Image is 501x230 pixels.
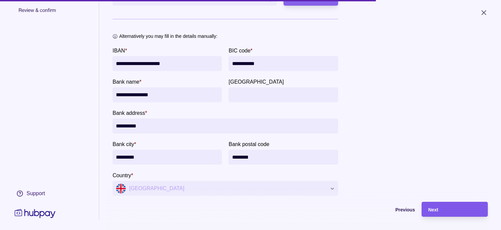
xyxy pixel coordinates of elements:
p: BIC code [228,48,250,53]
p: Alternatively you may fill in the details manually: [119,33,217,40]
input: BIC code [232,56,334,71]
p: Country [113,173,131,178]
label: Country [113,171,133,179]
input: Bank city [116,150,219,165]
label: Bank name [113,78,141,86]
p: Bank city [113,141,134,147]
p: Bank address [113,110,145,116]
input: Bank postal code [232,150,334,165]
p: Bank name [113,79,139,85]
input: bankName [116,87,219,102]
input: IBAN [116,56,219,71]
label: Bank province [228,78,284,86]
span: Next [428,207,438,212]
input: Bank province [232,87,334,102]
label: BIC code [228,46,252,54]
p: IBAN [113,48,125,53]
button: Close [472,5,496,20]
label: Bank address [113,109,147,117]
p: Bank postal code [228,141,269,147]
button: Previous [349,202,415,217]
p: [GEOGRAPHIC_DATA] [228,79,284,85]
span: Review & confirm [19,7,76,19]
input: Bank address [116,118,335,133]
a: Support [13,187,57,200]
div: Support [26,190,45,197]
label: Bank postal code [228,140,269,148]
label: Bank city [113,140,136,148]
span: Previous [395,207,415,212]
button: Next [422,202,488,217]
label: IBAN [113,46,127,54]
